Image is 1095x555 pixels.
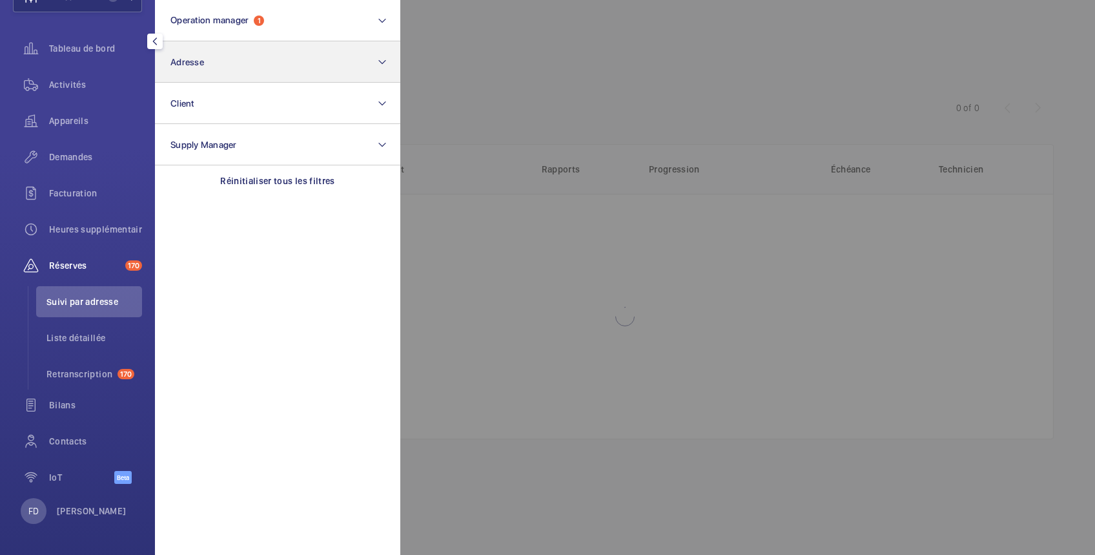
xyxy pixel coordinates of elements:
[49,187,142,200] span: Facturation
[49,435,142,448] span: Contacts
[49,78,142,91] span: Activités
[49,259,120,272] span: Réserves
[57,505,127,518] p: [PERSON_NAME]
[114,471,132,484] span: Beta
[28,505,39,518] p: FD
[49,399,142,412] span: Bilans
[46,295,142,308] span: Suivi par adresse
[49,223,142,236] span: Heures supplémentaires
[46,331,142,344] span: Liste détaillée
[46,368,112,381] span: Retranscription
[49,471,114,484] span: IoT
[125,260,142,271] span: 170
[118,369,134,379] span: 170
[49,151,142,163] span: Demandes
[49,42,142,55] span: Tableau de bord
[49,114,142,127] span: Appareils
